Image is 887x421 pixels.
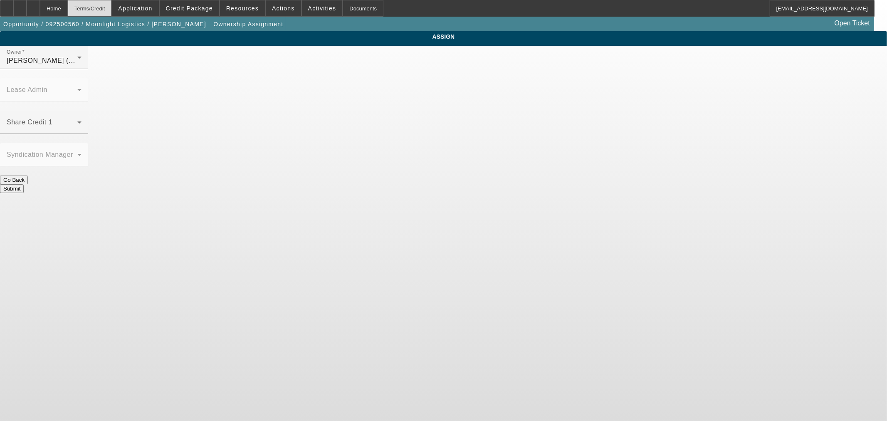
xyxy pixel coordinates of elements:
button: Application [112,0,158,16]
button: Ownership Assignment [211,17,285,32]
a: Open Ticket [831,16,873,30]
span: Activities [308,5,336,12]
span: Credit Package [166,5,213,12]
button: Resources [220,0,265,16]
mat-label: Share Credit 1 [7,119,52,126]
span: Ownership Assignment [213,21,283,27]
mat-label: Syndication Manager [7,151,73,158]
button: Actions [266,0,301,16]
span: Resources [226,5,259,12]
span: [PERSON_NAME] (Lvl 3) [7,57,86,64]
span: ASSIGN [6,33,881,40]
span: Actions [272,5,295,12]
span: Application [118,5,152,12]
mat-label: Owner [7,50,22,55]
span: Opportunity / 092500560 / Moonlight Logistics / [PERSON_NAME] [3,21,206,27]
button: Activities [302,0,343,16]
button: Credit Package [160,0,219,16]
mat-label: Lease Admin [7,86,47,93]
